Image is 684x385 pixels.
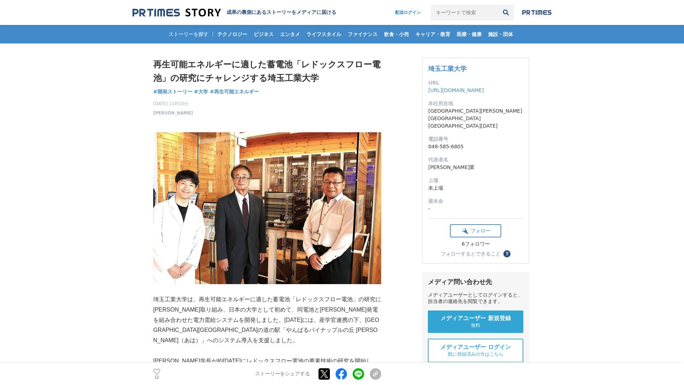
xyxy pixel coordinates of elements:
[153,132,381,284] img: thumbnail_eb55e250-739d-11f0-81c7-fd1cffee32e1.JPG
[153,101,193,107] span: [DATE] 11時10分
[428,339,523,363] a: メディアユーザー ログイン 既に登録済みの方はこちら
[450,224,501,237] button: フォロー
[345,31,380,37] span: ファイナンス
[428,87,484,93] a: [URL][DOMAIN_NAME]
[522,10,551,15] img: prtimes
[454,31,484,37] span: 医療・健康
[428,156,523,164] dt: 代表者名
[428,107,523,130] dd: [GEOGRAPHIC_DATA][PERSON_NAME][GEOGRAPHIC_DATA][GEOGRAPHIC_DATA][DATE]
[448,351,503,358] span: 既に登録済みの方はこちら
[441,251,501,256] div: フォローするとできること
[227,9,336,16] h2: 成果の裏側にあるストーリーをメディアに届ける
[428,100,523,107] dt: 本社所在地
[277,31,303,37] span: エンタメ
[428,65,467,72] a: 埼玉工業大学
[153,110,193,116] a: [PERSON_NAME]
[133,8,221,17] img: 成果の裏側にあるストーリーをメディアに届ける
[428,184,523,192] dd: 未上場
[428,205,523,212] dd: -
[428,197,523,205] dt: 資本金
[251,25,276,43] a: ビジネス
[381,25,412,43] a: 飲食・小売
[214,25,250,43] a: テクノロジー
[428,310,523,333] a: メディアユーザー 新規登録 無料
[304,31,344,37] span: ライフスタイル
[471,322,480,329] span: 無料
[413,25,453,43] a: キャリア・教育
[503,250,511,257] button: ？
[153,375,160,379] p: 12
[428,143,523,150] dd: 048-585-6805
[504,251,509,256] span: ？
[428,135,523,143] dt: 電話番号
[194,88,208,96] a: #大学
[304,25,344,43] a: ライフスタイル
[428,79,523,87] dt: URL
[277,25,303,43] a: エンタメ
[431,5,498,20] input: キーワードで検索
[428,292,523,305] div: メディアユーザーとしてログインすると、担当者の連絡先を閲覧できます。
[485,25,516,43] a: 施設・団体
[214,31,250,37] span: テクノロジー
[210,88,259,96] a: #再生可能エネルギー
[381,31,412,37] span: 飲食・小売
[428,177,523,184] dt: 上場
[498,5,514,20] button: 検索
[485,31,516,37] span: 施設・団体
[153,88,192,96] a: #開発ストーリー
[388,5,428,20] a: 配信ログイン
[133,8,336,17] a: 成果の裏側にあるストーリーをメディアに届ける 成果の裏側にあるストーリーをメディアに届ける
[428,164,523,171] dd: [PERSON_NAME]業
[440,315,511,322] span: メディアユーザー 新規登録
[428,278,523,286] div: メディア問い合わせ先
[255,371,310,377] p: ストーリーをシェアする
[450,241,501,247] div: 6フォロワー
[440,344,511,351] span: メディアユーザー ログイン
[345,25,380,43] a: ファイナンス
[251,31,276,37] span: ビジネス
[454,25,484,43] a: 医療・健康
[153,294,381,346] p: 埼玉工業大学は、再生可能エネルギーに適した蓄電池「レドックスフロー電池」の研究に[PERSON_NAME]取り組み、日本の大学として初めて、同電池と[PERSON_NAME]発電を組み合わせた電...
[153,58,381,85] h1: 再生可能エネルギーに適した蓄電池「レドックスフロー電池」の研究にチャレンジする埼玉工業大学
[413,31,453,37] span: キャリア・教育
